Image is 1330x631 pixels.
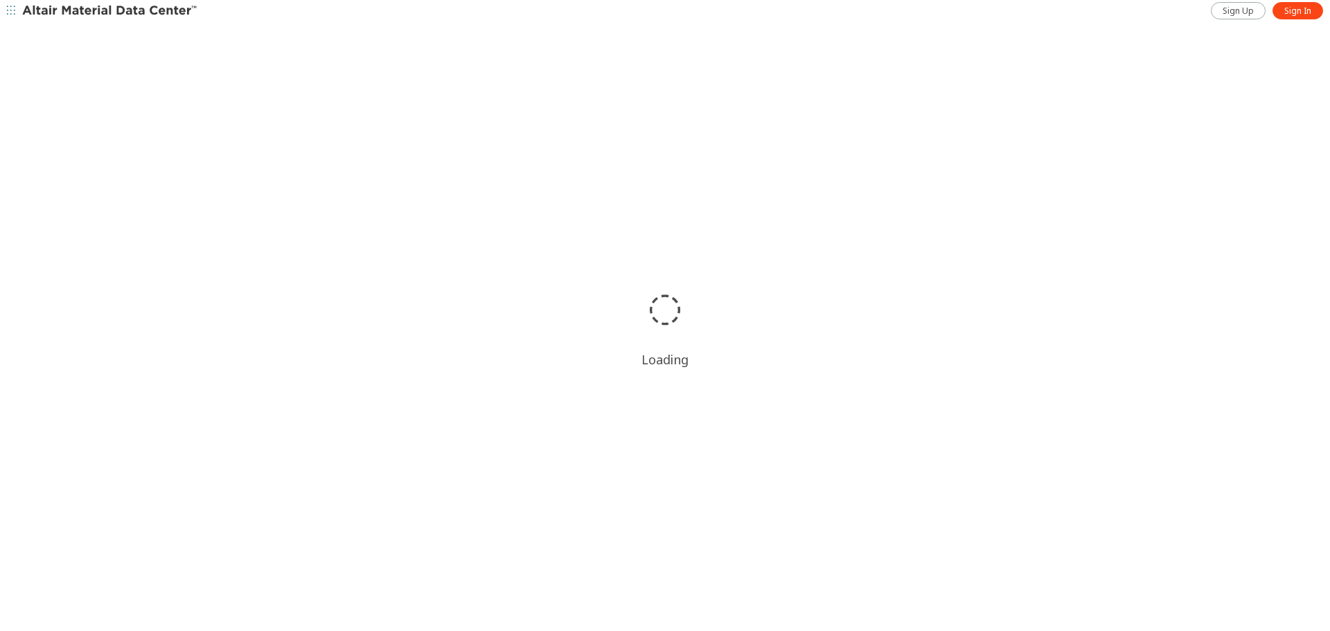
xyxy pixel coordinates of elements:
[22,4,199,18] img: Altair Material Data Center
[1284,6,1311,17] span: Sign In
[1273,2,1323,19] a: Sign In
[1211,2,1266,19] a: Sign Up
[1223,6,1254,17] span: Sign Up
[641,351,689,368] div: Loading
